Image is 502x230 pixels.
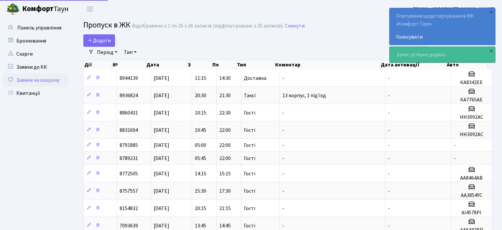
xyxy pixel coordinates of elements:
[195,142,206,149] span: 05:00
[3,47,69,61] a: Скарги
[282,75,284,82] span: -
[154,155,169,162] span: [DATE]
[388,142,390,149] span: -
[446,60,487,69] th: Авто
[121,47,139,58] a: Тип
[388,109,390,116] span: -
[219,170,231,177] span: 15:15
[212,60,236,69] th: По
[396,33,489,41] a: Голосувати
[195,127,206,134] span: 10:45
[120,155,138,162] span: 8789231
[388,127,390,134] span: -
[219,142,231,149] span: 22:00
[390,47,495,62] div: Запис успішно додано.
[454,114,489,120] h5: НН3092АС
[154,170,169,177] span: [DATE]
[195,187,206,195] span: 15:30
[3,21,69,34] a: Панель управління
[3,74,69,87] a: Заявки на охорону
[3,61,69,74] a: Заявки до КК
[195,109,206,116] span: 10:15
[388,92,390,99] span: -
[388,187,390,195] span: -
[454,142,456,149] span: -
[488,47,494,54] div: ×
[112,60,146,69] th: №
[219,109,231,116] span: 22:30
[219,205,231,212] span: 21:15
[454,97,489,103] h5: КА7765АЕ
[88,37,111,44] span: Додати
[282,205,284,212] span: -
[195,75,206,82] span: 11:15
[454,155,456,162] span: -
[84,60,112,69] th: Дії
[282,170,284,177] span: -
[17,24,61,31] span: Панель управління
[22,4,69,15] span: Таун
[120,127,138,134] span: 8831694
[454,80,489,86] h5: КА8342ЕЕ
[244,93,256,98] span: Таксі
[390,8,495,45] div: Опитування щодо паркування в ЖК «Комфорт Таун»
[285,23,305,29] a: Скинути
[244,223,255,228] span: Гості
[219,155,231,162] span: 22:00
[195,222,206,229] span: 13:45
[244,188,255,194] span: Гості
[388,222,390,229] span: -
[22,4,54,14] b: Комфорт
[219,92,231,99] span: 21:30
[3,34,69,47] a: Бронювання
[195,92,206,99] span: 20:30
[380,60,446,69] th: Дата активації
[120,205,138,212] span: 8154832
[187,60,212,69] th: З
[195,205,206,212] span: 20:15
[154,109,169,116] span: [DATE]
[236,60,275,69] th: Тип
[282,155,284,162] span: -
[120,109,138,116] span: 8860431
[454,210,489,216] h5: АІ4578РІ
[388,170,390,177] span: -
[94,47,120,58] a: Період
[219,75,231,82] span: 14:30
[154,142,169,149] span: [DATE]
[282,142,284,149] span: -
[7,3,20,16] img: logo.png
[388,205,390,212] span: -
[454,132,489,138] h5: НН3092АС
[219,187,231,195] span: 17:30
[388,75,390,82] span: -
[413,6,494,13] b: [EMAIL_ADDRESS][DOMAIN_NAME]
[388,155,390,162] span: -
[488,9,494,15] div: ×
[244,76,266,81] span: Доставка
[244,128,255,133] span: Гості
[120,170,138,177] span: 8772505
[154,75,169,82] span: [DATE]
[219,222,231,229] span: 14:45
[244,171,255,176] span: Гості
[244,156,255,161] span: Гості
[82,4,98,14] button: Переключити навігацію
[275,60,380,69] th: Коментар
[413,5,494,13] a: [EMAIL_ADDRESS][DOMAIN_NAME]
[154,205,169,212] span: [DATE]
[83,34,115,47] a: Додати
[146,60,187,69] th: Дата
[219,127,231,134] span: 22:00
[282,127,284,134] span: -
[244,110,255,115] span: Гості
[120,75,138,82] span: 8944139
[83,19,130,31] span: Пропуск в ЖК
[120,187,138,195] span: 8757557
[132,23,284,29] div: Відображено з 1 по 25 з 26 записів (відфільтровано з 25 записів).
[454,175,489,181] h5: АА8464АВ
[282,222,284,229] span: -
[154,222,169,229] span: [DATE]
[282,187,284,195] span: -
[154,92,169,99] span: [DATE]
